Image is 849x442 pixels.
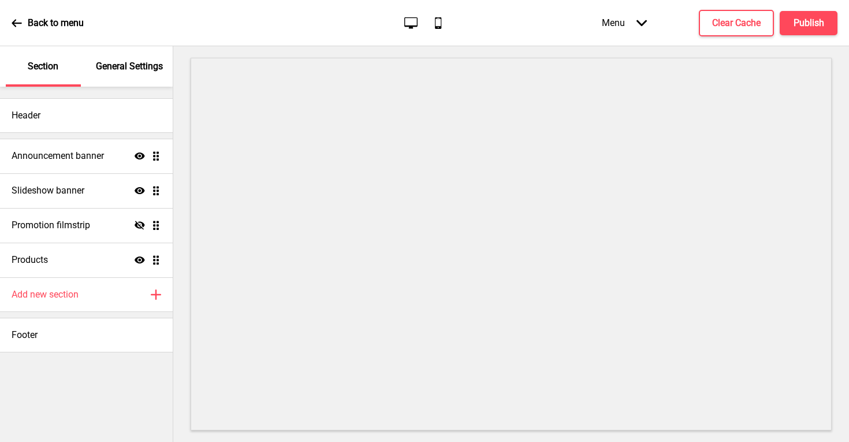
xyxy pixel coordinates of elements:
p: Section [28,60,58,73]
div: Menu [590,6,658,40]
h4: Clear Cache [712,17,761,29]
p: Back to menu [28,17,84,29]
a: Back to menu [12,8,84,39]
p: General Settings [96,60,163,73]
h4: Promotion filmstrip [12,219,90,232]
button: Clear Cache [699,10,774,36]
button: Publish [780,11,837,35]
h4: Header [12,109,40,122]
h4: Slideshow banner [12,184,84,197]
h4: Add new section [12,288,79,301]
h4: Footer [12,329,38,341]
h4: Publish [794,17,824,29]
h4: Announcement banner [12,150,104,162]
h4: Products [12,254,48,266]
